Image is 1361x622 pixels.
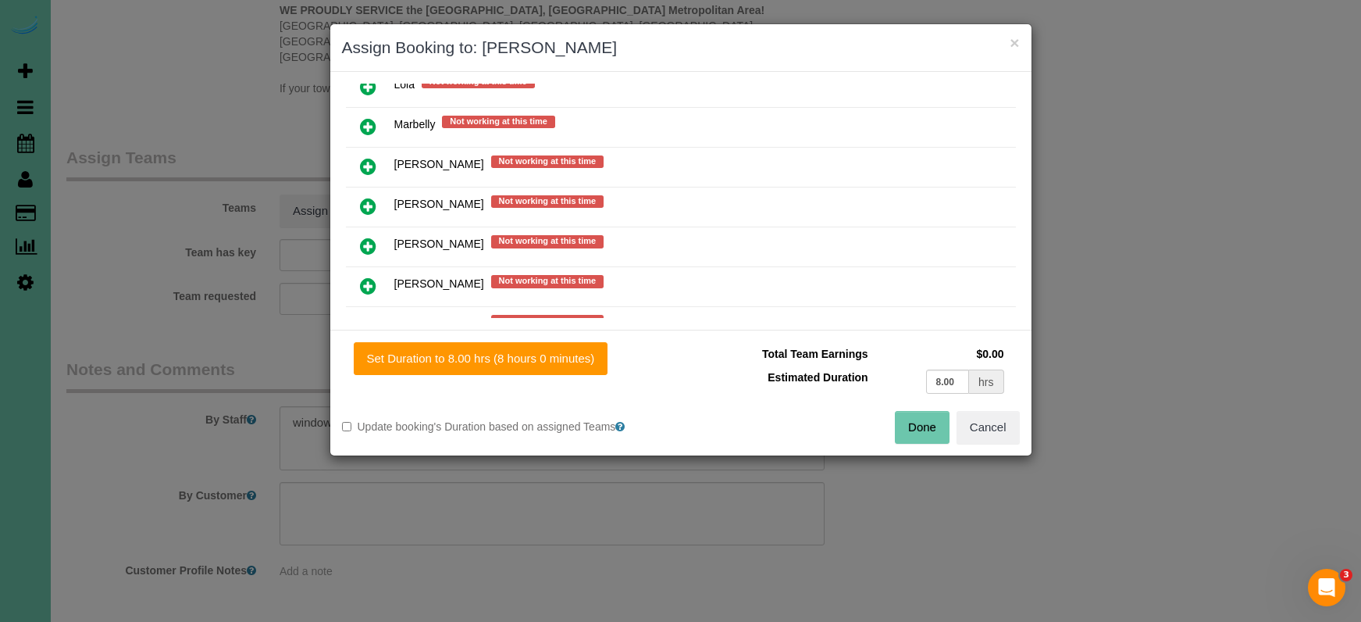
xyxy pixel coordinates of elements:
span: 3 [1340,569,1352,581]
span: [PERSON_NAME] [394,278,484,291]
span: Not working at this time [491,235,604,248]
span: Not working at this time [442,116,555,128]
span: [PERSON_NAME] [394,238,484,251]
span: [PERSON_NAME] [394,158,484,170]
button: Done [895,411,949,444]
div: hrs [969,370,1003,394]
iframe: Intercom live chat [1308,569,1345,606]
span: Marbelly [394,118,436,130]
span: [PERSON_NAME] [394,198,484,210]
span: Not working at this time [491,155,604,168]
td: Total Team Earnings [693,342,872,366]
input: Update booking's Duration based on assigned Teams [342,422,351,431]
h3: Assign Booking to: [PERSON_NAME] [342,36,1020,59]
span: Estimated Duration [768,371,868,384]
span: Not working at this time [491,195,604,208]
label: Update booking's Duration based on assigned Teams [342,419,669,434]
span: [PERSON_NAME] [394,318,484,331]
button: Cancel [957,411,1020,444]
button: Set Duration to 8.00 hrs (8 hours 0 minutes) [354,342,608,375]
button: × [1010,34,1019,51]
span: Not working at this time [491,315,604,327]
span: Lola [394,78,415,91]
td: $0.00 [872,342,1008,366]
span: Not working at this time [491,275,604,288]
